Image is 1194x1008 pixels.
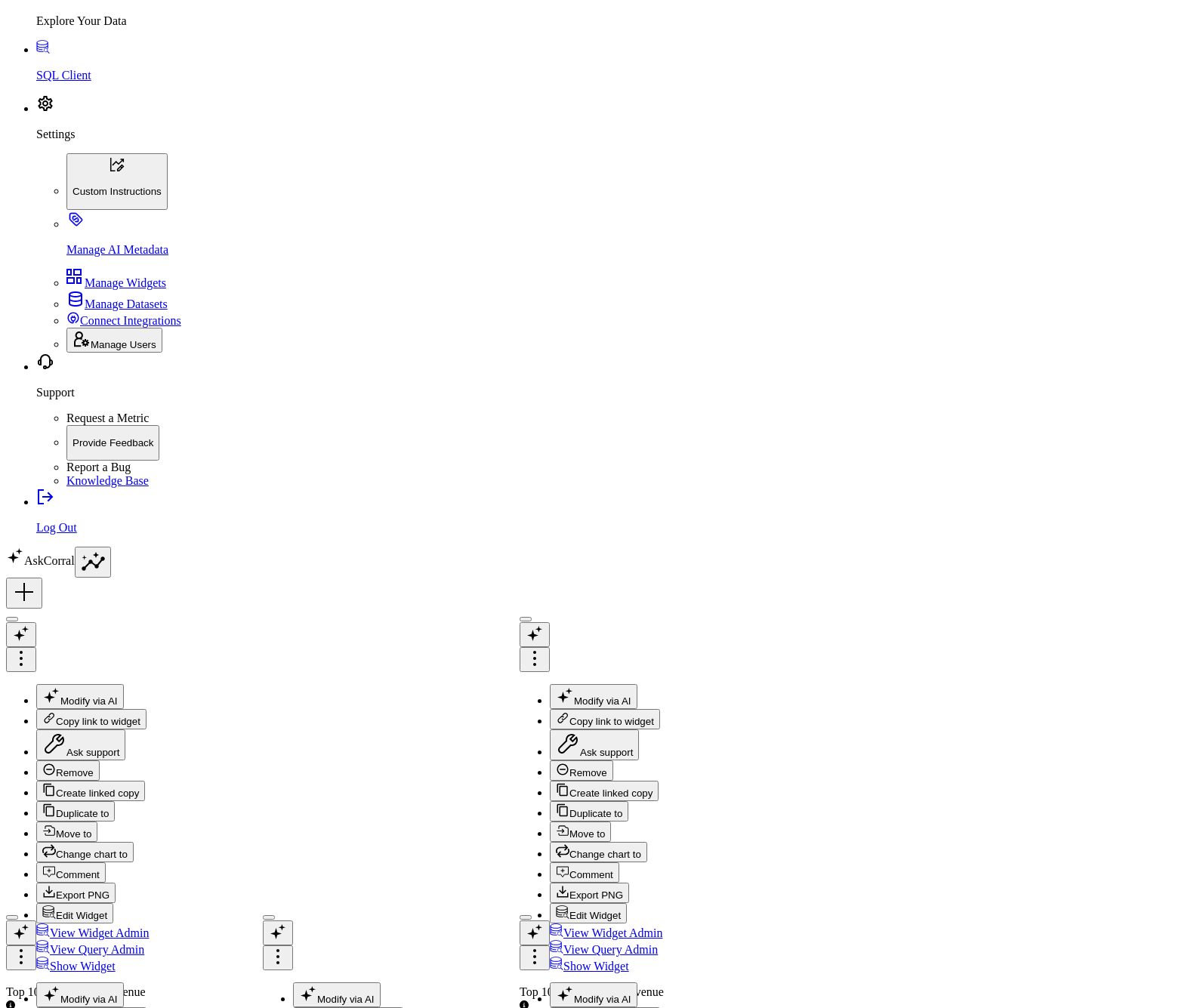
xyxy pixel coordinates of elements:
[85,297,168,310] span: Manage Datasets
[36,903,113,923] button: Edit Widget
[66,153,168,210] button: Custom Instructions
[91,339,156,350] span: Manage Users
[36,69,1188,82] p: SQL Client
[36,729,125,760] button: Ask support
[550,709,660,729] button: Copy link to widget
[36,521,1188,535] p: Log Out
[36,842,134,862] button: Change chart to
[36,495,1188,535] a: Log Out
[550,684,637,709] button: Modify via AI
[550,982,637,1007] button: Modify via AI
[36,43,1188,82] a: SQL Client
[293,982,381,1007] button: Modify via AI
[550,822,611,842] button: Move to
[66,412,149,424] a: Request a Metric
[550,842,647,862] button: Change chart to
[36,781,145,801] button: Create linked copy
[36,862,106,883] button: Comment
[36,128,1188,141] p: Settings
[36,709,147,729] button: Copy link to widget
[550,729,639,760] button: Ask support
[550,801,628,822] button: Duplicate to
[36,883,116,903] button: Export PNG
[66,243,1188,257] p: Manage AI Metadata
[66,314,181,327] a: Connect Integrations
[36,386,1188,399] p: Support
[36,801,115,822] button: Duplicate to
[66,217,1188,257] a: Manage AI Metadata
[36,822,97,842] button: Move to
[36,684,124,709] button: Modify via AI
[36,982,124,1007] button: Modify via AI
[66,474,149,487] a: Knowledge Base
[85,276,166,289] span: Manage Widgets
[73,186,162,197] p: Custom Instructions
[6,554,75,567] a: AskCorral
[66,297,168,310] a: Manage Datasets
[73,437,153,449] p: Provide Feedback
[36,760,100,781] button: Remove
[80,314,181,327] span: Connect Integrations
[66,425,159,461] button: Provide Feedback
[66,461,131,473] a: Report a Bug
[550,760,613,781] button: Remove
[66,276,166,289] a: Manage Widgets
[550,883,629,903] button: Export PNG
[66,328,162,353] button: Manage Users
[550,781,659,801] button: Create linked copy
[550,903,627,923] button: Edit Widget
[36,14,1188,28] p: Explore Your Data
[550,862,619,883] button: Comment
